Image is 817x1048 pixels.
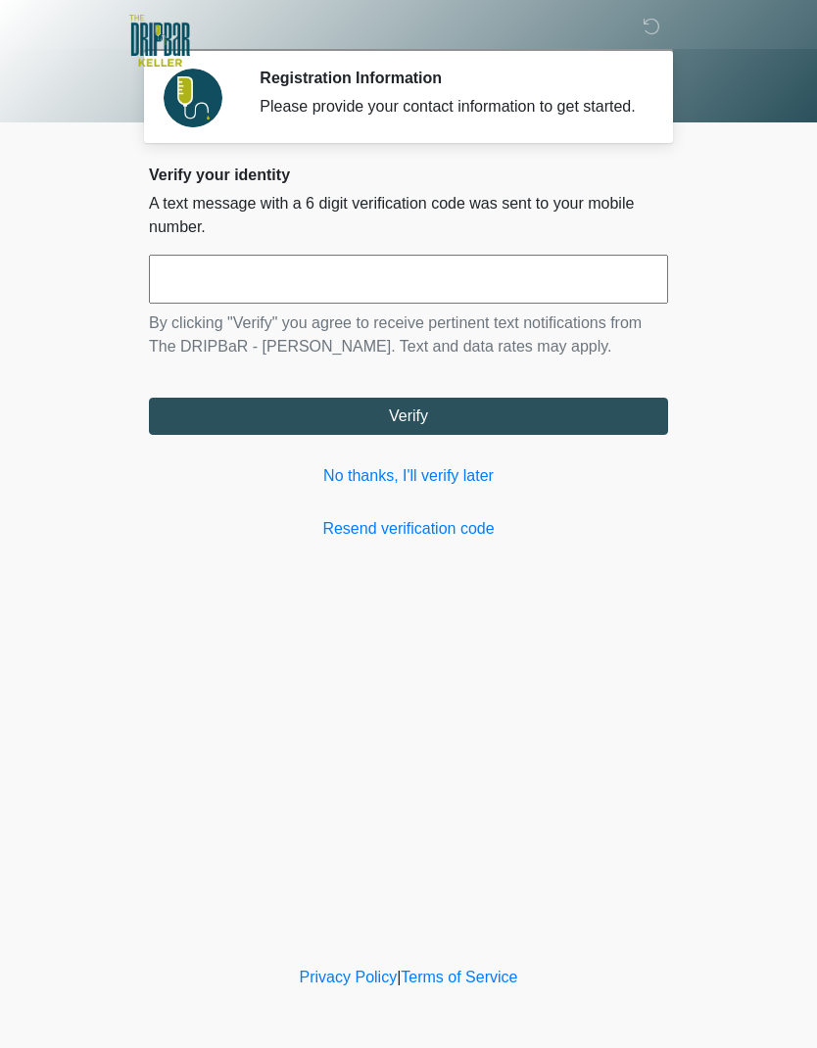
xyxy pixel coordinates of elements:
div: Please provide your contact information to get started. [260,95,639,119]
a: | [397,969,401,985]
a: Terms of Service [401,969,517,985]
img: The DRIPBaR - Keller Logo [129,15,190,67]
img: Agent Avatar [164,69,222,127]
p: By clicking "Verify" you agree to receive pertinent text notifications from The DRIPBaR - [PERSON... [149,311,668,358]
h2: Verify your identity [149,166,668,184]
p: A text message with a 6 digit verification code was sent to your mobile number. [149,192,668,239]
a: Privacy Policy [300,969,398,985]
a: No thanks, I'll verify later [149,464,668,488]
a: Resend verification code [149,517,668,541]
button: Verify [149,398,668,435]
